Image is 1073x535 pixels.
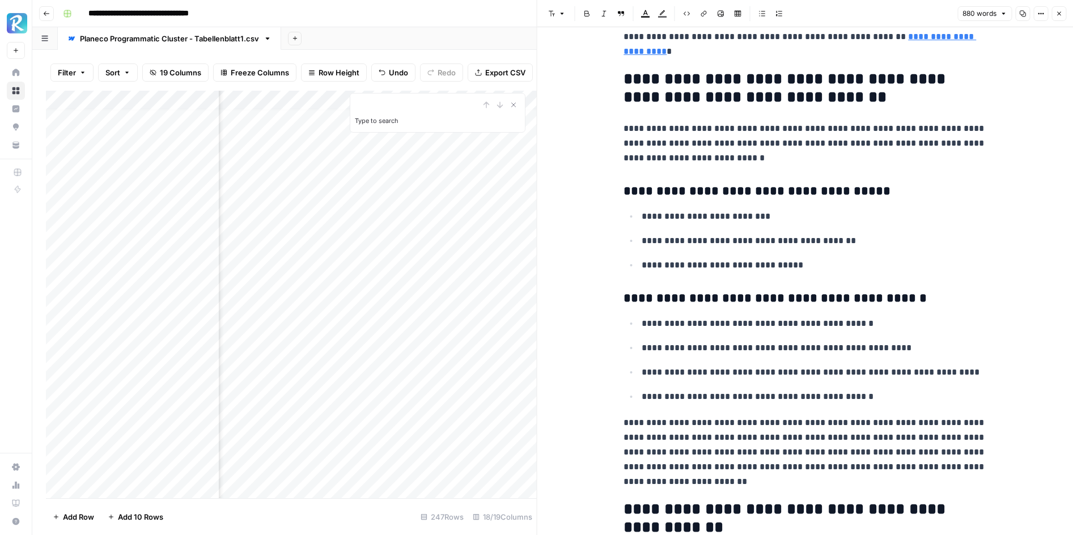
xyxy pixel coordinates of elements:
span: Sort [105,67,120,78]
span: 19 Columns [160,67,201,78]
button: 19 Columns [142,63,209,82]
button: Workspace: Radyant [7,9,25,37]
span: Undo [389,67,408,78]
a: Browse [7,82,25,100]
span: Freeze Columns [231,67,289,78]
div: 18/19 Columns [468,508,537,526]
button: Row Height [301,63,367,82]
span: Add 10 Rows [118,511,163,523]
a: Opportunities [7,118,25,136]
a: Learning Hub [7,494,25,512]
span: Redo [438,67,456,78]
span: Add Row [63,511,94,523]
button: Help + Support [7,512,25,530]
span: 880 words [962,9,996,19]
button: Sort [98,63,138,82]
img: Radyant Logo [7,13,27,33]
button: Add Row [46,508,101,526]
button: Filter [50,63,94,82]
button: Freeze Columns [213,63,296,82]
span: Row Height [319,67,359,78]
button: Close Search [507,98,520,112]
button: Redo [420,63,463,82]
label: Type to search [355,117,398,125]
div: 247 Rows [416,508,468,526]
button: 880 words [957,6,1012,21]
a: Insights [7,100,25,118]
button: Export CSV [468,63,533,82]
a: Settings [7,458,25,476]
a: Home [7,63,25,82]
a: Usage [7,476,25,494]
span: Export CSV [485,67,525,78]
button: Undo [371,63,415,82]
span: Filter [58,67,76,78]
a: Planeco Programmatic Cluster - Tabellenblatt1.csv [58,27,281,50]
div: Planeco Programmatic Cluster - Tabellenblatt1.csv [80,33,259,44]
button: Add 10 Rows [101,508,170,526]
a: Your Data [7,136,25,154]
